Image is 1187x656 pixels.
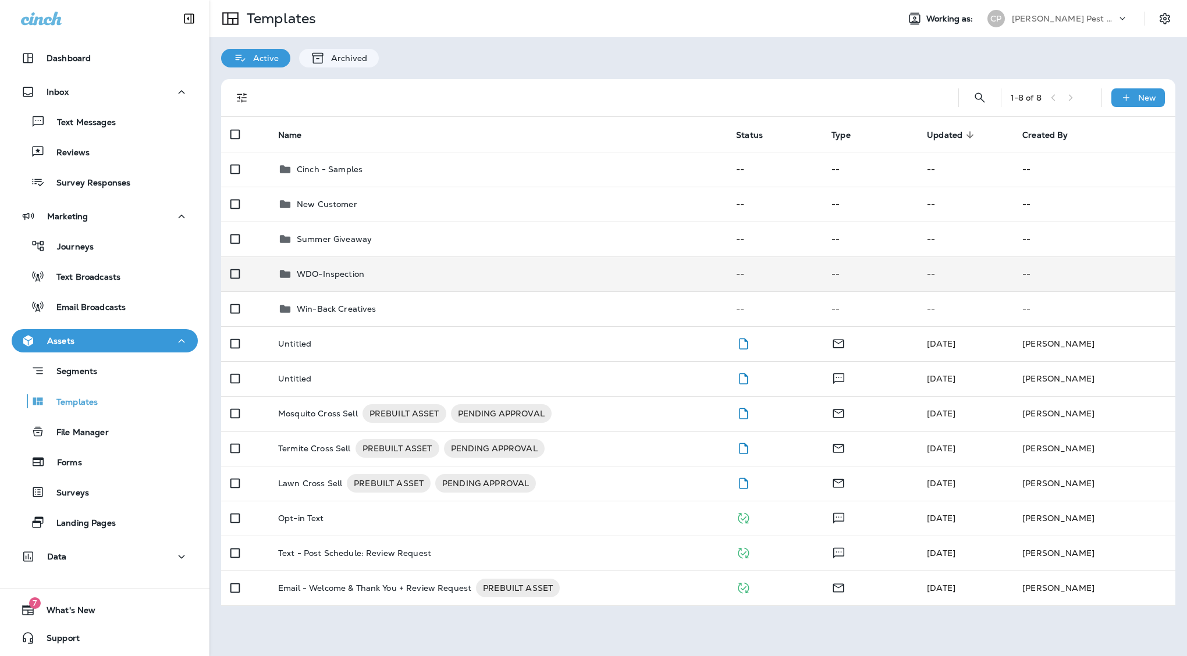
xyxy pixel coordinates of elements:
div: 1 - 8 of 8 [1011,93,1042,102]
span: Draft [736,442,751,452]
p: Landing Pages [45,518,116,529]
span: Email [831,337,845,348]
p: Mosquito Cross Sell [278,404,358,423]
td: -- [727,256,822,291]
p: New Customer [297,199,357,209]
p: Journeys [45,242,94,253]
button: 7What's New [12,598,198,622]
span: Text [831,547,846,557]
p: Cinch - Samples [297,165,363,174]
div: PENDING APPROVAL [444,439,545,458]
td: [PERSON_NAME] [1013,326,1175,361]
span: Frank Carreno [927,548,955,558]
span: Updated [927,130,962,140]
span: 7 [29,597,41,609]
span: Type [831,130,851,140]
button: Assets [12,329,198,352]
span: Draft [736,477,751,487]
button: Text Messages [12,109,198,134]
td: -- [727,187,822,222]
td: -- [727,291,822,326]
div: PREBUILT ASSET [347,474,431,493]
td: -- [918,152,1013,187]
button: Survey Responses [12,170,198,194]
p: Termite Cross Sell [278,439,351,458]
button: Marketing [12,205,198,228]
p: WDO-Inspection [297,269,364,279]
span: What's New [35,605,95,619]
div: PENDING APPROVAL [451,404,552,423]
td: -- [918,256,1013,291]
p: Text - Post Schedule: Review Request [278,548,431,558]
td: -- [1013,256,1175,291]
button: Inbox [12,80,198,104]
div: PREBUILT ASSET [356,439,439,458]
span: PREBUILT ASSET [356,443,439,454]
span: Text [831,512,846,522]
p: Assets [47,336,74,345]
p: Forms [45,458,82,469]
span: Type [831,130,866,140]
button: Data [12,545,198,568]
p: Untitled [278,339,311,348]
span: Name [278,130,302,140]
p: Templates [45,397,98,408]
span: Email [831,477,845,487]
span: Status [736,130,763,140]
span: Draft [736,337,751,348]
p: Survey Responses [45,178,130,189]
button: Surveys [12,480,198,504]
p: Untitled [278,374,311,383]
p: Win-Back Creatives [297,304,376,313]
span: Published [736,547,751,557]
p: Text Messages [45,117,116,129]
button: Support [12,626,198,650]
span: Support [35,633,80,647]
p: Data [47,552,67,561]
span: Frank Carreno [927,373,955,384]
span: Published [736,512,751,522]
span: Frank Carreno [927,443,955,454]
td: -- [1013,152,1175,187]
button: Dashboard [12,47,198,70]
span: Frank Carreno [927,338,955,349]
button: Journeys [12,234,198,258]
td: -- [918,291,1013,326]
button: File Manager [12,419,198,444]
td: -- [822,187,918,222]
span: PREBUILT ASSET [476,582,560,594]
td: -- [918,187,1013,222]
p: File Manager [45,427,109,438]
p: Text Broadcasts [45,272,120,283]
td: -- [1013,291,1175,326]
td: -- [822,152,918,187]
span: Text [831,372,846,383]
p: Lawn Cross Sell [278,474,342,493]
button: Templates [12,389,198,413]
span: Status [736,130,778,140]
td: -- [822,291,918,326]
span: Draft [736,407,751,418]
div: PENDING APPROVAL [435,474,536,493]
td: -- [727,152,822,187]
span: Frank Carreno [927,513,955,523]
p: Marketing [47,212,88,221]
td: [PERSON_NAME] [1013,501,1175,536]
p: Active [247,54,279,63]
span: Name [278,130,317,140]
td: -- [1013,222,1175,256]
span: Frank Carreno [927,408,955,419]
span: Published [736,582,751,592]
button: Filters [230,86,254,109]
p: Templates [242,10,316,27]
button: Collapse Sidebar [173,7,205,30]
button: Text Broadcasts [12,264,198,288]
td: [PERSON_NAME] [1013,466,1175,501]
span: Frank Carreno [927,478,955,489]
p: Email Broadcasts [45,302,126,313]
span: Email [831,407,845,418]
button: Segments [12,358,198,383]
td: [PERSON_NAME] [1013,536,1175,571]
td: [PERSON_NAME] [1013,431,1175,466]
p: Surveys [45,488,89,499]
